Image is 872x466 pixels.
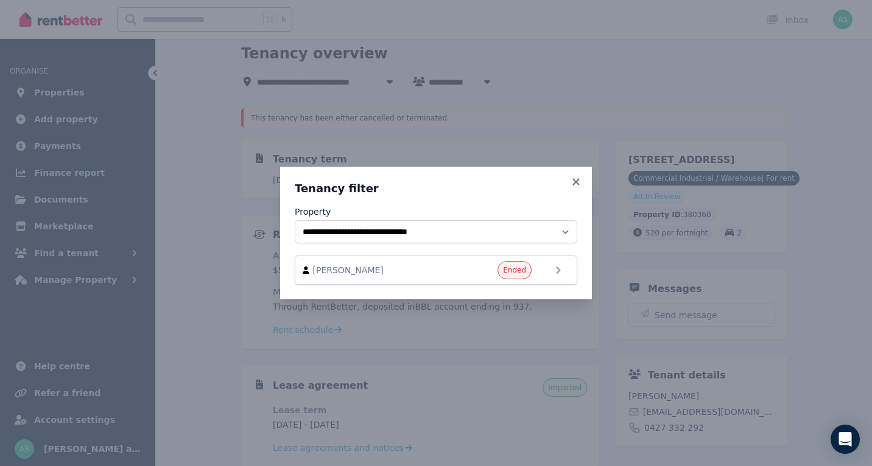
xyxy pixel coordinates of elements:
[295,206,331,218] label: Property
[313,264,452,276] span: [PERSON_NAME]
[295,181,577,196] h3: Tenancy filter
[503,265,526,275] span: Ended
[295,256,577,285] a: [PERSON_NAME]Ended
[831,425,860,454] div: Open Intercom Messenger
